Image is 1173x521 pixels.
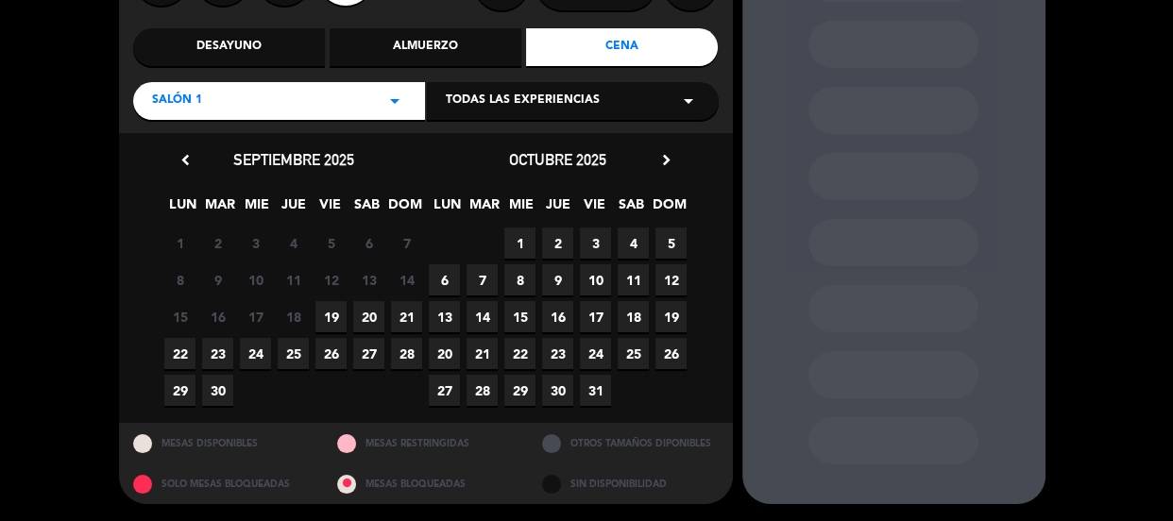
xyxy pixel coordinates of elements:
[504,227,535,259] span: 1
[467,338,498,369] span: 21
[202,301,233,332] span: 16
[504,338,535,369] span: 22
[353,301,384,332] span: 20
[542,193,573,225] span: JUE
[504,264,535,295] span: 8
[655,338,687,369] span: 26
[542,227,573,259] span: 2
[505,193,536,225] span: MIE
[391,338,422,369] span: 28
[278,338,309,369] span: 25
[542,375,573,406] span: 30
[152,92,202,110] span: Salón 1
[467,375,498,406] span: 28
[383,90,406,112] i: arrow_drop_down
[241,193,272,225] span: MIE
[315,338,347,369] span: 26
[278,193,309,225] span: JUE
[429,301,460,332] span: 13
[119,463,324,504] div: SOLO MESAS BLOQUEADAS
[655,301,687,332] span: 19
[278,301,309,332] span: 18
[429,375,460,406] span: 27
[580,264,611,295] span: 10
[509,150,606,169] span: octubre 2025
[164,375,195,406] span: 29
[542,264,573,295] span: 9
[618,264,649,295] span: 11
[580,227,611,259] span: 3
[315,227,347,259] span: 5
[315,301,347,332] span: 19
[351,193,382,225] span: SAB
[528,463,733,504] div: SIN DISPONIBILIDAD
[391,264,422,295] span: 14
[176,150,195,170] i: chevron_left
[167,193,198,225] span: LUN
[526,28,718,66] div: Cena
[432,193,463,225] span: LUN
[323,423,528,463] div: MESAS RESTRINGIDAS
[580,338,611,369] span: 24
[504,301,535,332] span: 15
[528,423,733,463] div: OTROS TAMAÑOS DIPONIBLES
[656,150,676,170] i: chevron_right
[616,193,647,225] span: SAB
[580,375,611,406] span: 31
[467,264,498,295] span: 7
[164,301,195,332] span: 15
[655,264,687,295] span: 12
[618,227,649,259] span: 4
[353,338,384,369] span: 27
[391,301,422,332] span: 21
[240,264,271,295] span: 10
[580,301,611,332] span: 17
[119,423,324,463] div: MESAS DISPONIBLES
[618,338,649,369] span: 25
[202,338,233,369] span: 23
[164,227,195,259] span: 1
[653,193,684,225] span: DOM
[429,264,460,295] span: 6
[278,264,309,295] span: 11
[353,264,384,295] span: 13
[315,264,347,295] span: 12
[391,227,422,259] span: 7
[202,227,233,259] span: 2
[446,92,600,110] span: Todas las experiencias
[202,264,233,295] span: 9
[467,301,498,332] span: 14
[323,463,528,504] div: MESAS BLOQUEADAS
[542,301,573,332] span: 16
[388,193,419,225] span: DOM
[204,193,235,225] span: MAR
[314,193,346,225] span: VIE
[233,150,354,169] span: septiembre 2025
[353,227,384,259] span: 6
[164,338,195,369] span: 22
[202,375,233,406] span: 30
[240,338,271,369] span: 24
[618,301,649,332] span: 18
[677,90,700,112] i: arrow_drop_down
[330,28,521,66] div: Almuerzo
[278,227,309,259] span: 4
[164,264,195,295] span: 8
[542,338,573,369] span: 23
[579,193,610,225] span: VIE
[240,227,271,259] span: 3
[504,375,535,406] span: 29
[429,338,460,369] span: 20
[468,193,500,225] span: MAR
[240,301,271,332] span: 17
[655,227,687,259] span: 5
[133,28,325,66] div: Desayuno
